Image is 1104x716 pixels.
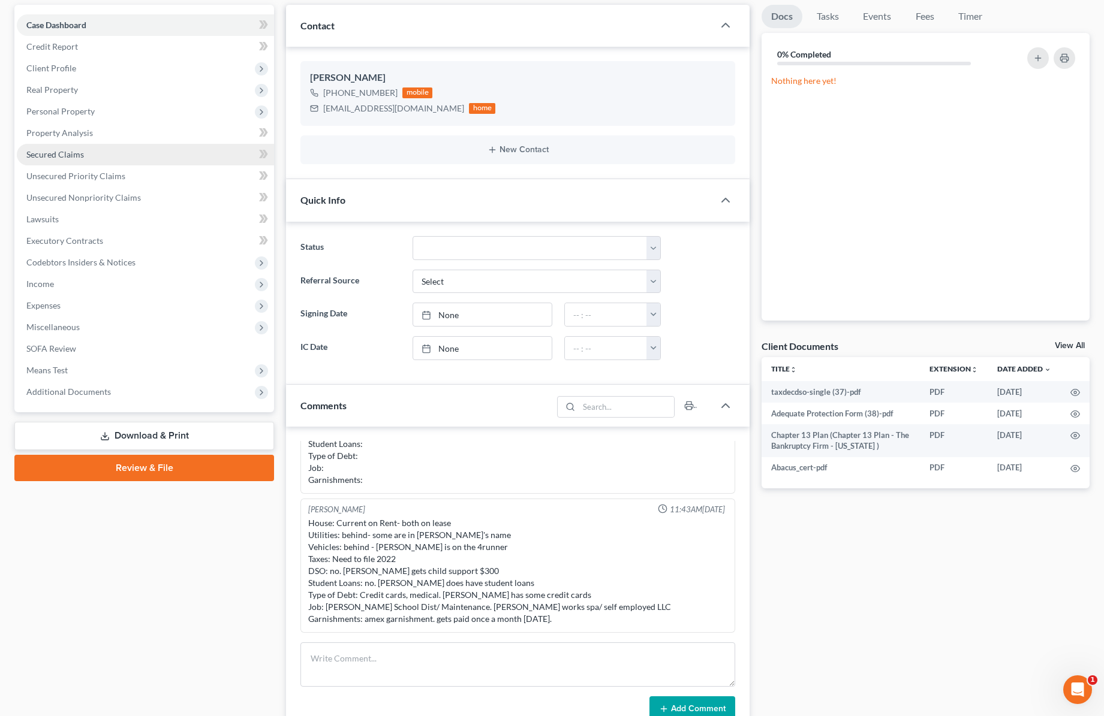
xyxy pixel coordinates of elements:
div: [PERSON_NAME] [310,71,726,85]
span: Additional Documents [26,386,111,397]
a: Docs [762,5,802,28]
p: Nothing here yet! [771,75,1080,87]
td: [DATE] [988,381,1061,403]
a: Date Added expand_more [997,364,1051,373]
span: Client Profile [26,63,76,73]
td: Chapter 13 Plan (Chapter 13 Plan - The Bankruptcy Firm - [US_STATE] ) [762,424,920,457]
a: None [413,337,552,359]
a: Events [853,5,901,28]
a: Unsecured Nonpriority Claims [17,187,274,209]
span: Real Property [26,84,78,95]
a: Lawsuits [17,209,274,230]
span: Income [26,279,54,289]
span: Property Analysis [26,128,93,138]
a: Case Dashboard [17,14,274,36]
td: PDF [920,457,988,479]
span: Contact [300,20,335,31]
i: unfold_more [971,366,978,373]
span: Secured Claims [26,149,84,159]
a: Review & File [14,455,274,481]
a: Extensionunfold_more [929,364,978,373]
a: View All [1055,342,1085,350]
div: [EMAIL_ADDRESS][DOMAIN_NAME] [323,102,464,114]
a: Secured Claims [17,144,274,165]
td: PDF [920,403,988,424]
a: Fees [906,5,944,28]
td: PDF [920,424,988,457]
span: Case Dashboard [26,20,86,30]
span: Miscellaneous [26,322,80,332]
input: -- : -- [565,303,647,326]
a: Titleunfold_more [771,364,797,373]
span: Credit Report [26,41,78,52]
span: Means Test [26,365,68,375]
span: Codebtors Insiders & Notices [26,257,136,267]
input: Search... [579,397,675,417]
div: [PHONE_NUMBER] [323,87,398,99]
div: home [469,103,495,114]
a: Credit Report [17,36,274,58]
a: Executory Contracts [17,230,274,252]
a: SOFA Review [17,338,274,359]
label: Status [294,236,406,260]
td: [DATE] [988,424,1061,457]
td: PDF [920,381,988,403]
span: Unsecured Priority Claims [26,171,125,181]
input: -- : -- [565,337,647,359]
a: Unsecured Priority Claims [17,165,274,187]
button: New Contact [310,145,726,155]
i: unfold_more [790,366,797,373]
span: Expenses [26,300,61,310]
td: taxdecdso-single (37)-pdf [762,381,920,403]
div: mobile [402,87,432,98]
span: Executory Contracts [26,235,103,246]
a: None [413,303,552,326]
span: SOFA Review [26,343,76,354]
span: Comments [300,400,347,411]
span: Lawsuits [26,214,59,224]
label: IC Date [294,336,406,360]
div: Client Documents [762,340,838,352]
td: Abacus_cert-pdf [762,457,920,479]
span: Personal Property [26,106,95,116]
a: Tasks [807,5,849,28]
div: House: Current on Rent- both on lease Utilities: behind- some are in [PERSON_NAME]'s name Vehicle... [308,517,727,625]
a: Property Analysis [17,122,274,144]
td: [DATE] [988,403,1061,424]
i: expand_more [1044,366,1051,373]
a: Timer [949,5,992,28]
span: Unsecured Nonpriority Claims [26,192,141,203]
label: Signing Date [294,303,406,327]
td: Adequate Protection Form (38)-pdf [762,403,920,424]
span: Quick Info [300,194,345,206]
label: Referral Source [294,270,406,294]
td: [DATE] [988,457,1061,479]
span: 11:43AM[DATE] [670,504,725,515]
span: 1 [1088,675,1097,685]
strong: 0% Completed [777,49,831,59]
iframe: Intercom live chat [1063,675,1092,704]
div: [PERSON_NAME] [308,504,365,515]
a: Download & Print [14,422,274,450]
